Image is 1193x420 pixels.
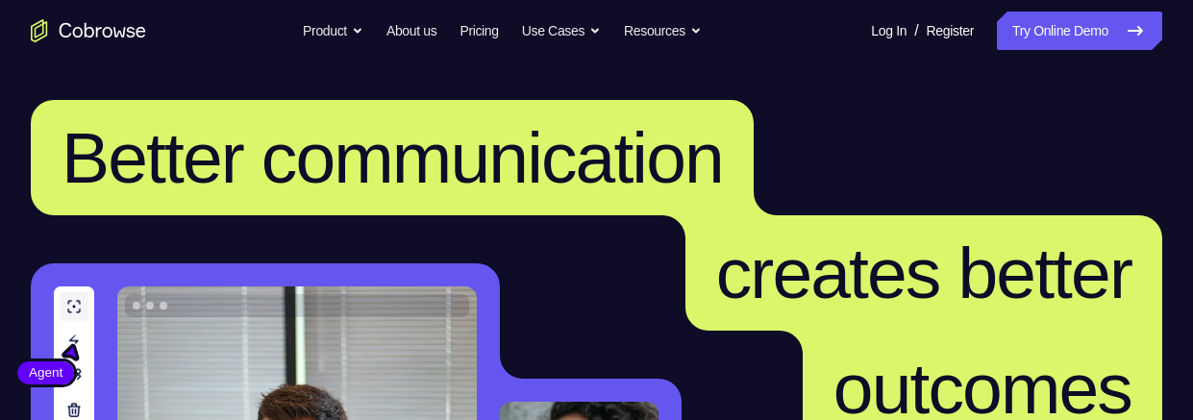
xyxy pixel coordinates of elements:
[522,12,601,50] button: Use Cases
[716,233,1131,313] span: creates better
[62,117,723,198] span: Better communication
[871,12,907,50] a: Log In
[386,12,436,50] a: About us
[914,19,918,42] span: /
[460,12,498,50] a: Pricing
[624,12,702,50] button: Resources
[927,12,974,50] a: Register
[303,12,363,50] button: Product
[31,19,146,42] a: Go to the home page
[997,12,1162,50] a: Try Online Demo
